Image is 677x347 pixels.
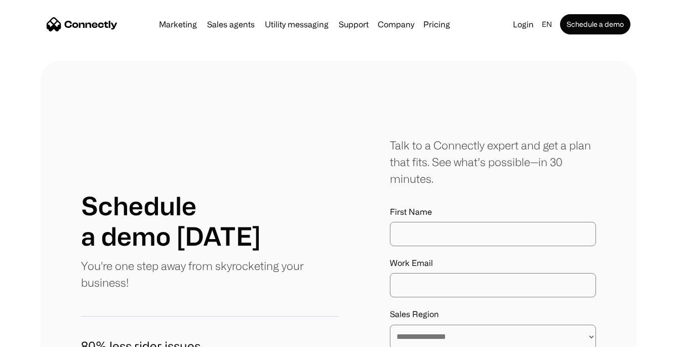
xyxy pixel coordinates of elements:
label: Work Email [390,258,596,268]
div: en [538,17,558,31]
a: Utility messaging [261,20,333,28]
a: Schedule a demo [560,14,630,34]
h1: Schedule a demo [DATE] [81,190,261,251]
a: Login [509,17,538,31]
a: Marketing [155,20,201,28]
a: Support [335,20,373,28]
p: You're one step away from skyrocketing your business! [81,257,339,291]
div: Company [375,17,417,31]
div: en [542,17,552,31]
div: Talk to a Connectly expert and get a plan that fits. See what’s possible—in 30 minutes. [390,137,596,187]
a: home [47,17,117,32]
a: Sales agents [203,20,259,28]
a: Pricing [419,20,454,28]
div: Company [378,17,414,31]
label: Sales Region [390,310,596,319]
label: First Name [390,207,596,217]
